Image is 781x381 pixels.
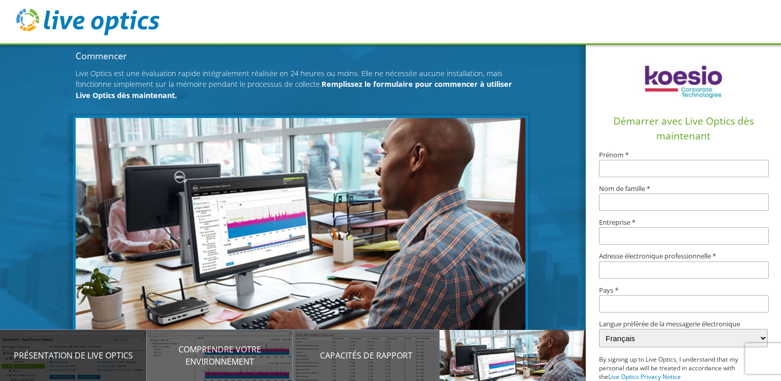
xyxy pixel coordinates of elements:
[608,372,681,381] a: Live Optics Privacy Notice
[76,68,525,101] p: Live Optics est une évaluation rapide intégralement réalisée en 24 heures ou moins. Elle ne néces...
[16,9,159,35] img: live_optics_svg.svg
[590,114,777,144] h1: Démarrer avec Live Optics dès maintenant
[293,349,440,362] p: Capacités de rapport
[599,287,767,294] label: Pays *
[632,54,734,112] img: wdL+EL8uf7yCwAAAABJRU5ErkJggg==
[599,253,767,259] label: Adresse électronique professionnelle *
[599,219,767,226] label: Entreprise *
[147,343,293,368] p: Comprendre votre environnement
[76,52,525,61] h2: Commencer
[599,152,767,158] label: Prénom *
[73,115,528,355] img: Commencer
[599,321,767,327] label: Langue préférée de la messagerie électronique
[76,79,512,100] b: Remplissez le formulaire pour commencer à utiliser Live Optics dès maintenant.
[599,355,750,381] p: By signing up to Live Optics, I understand that my personal data will be treated in accordance wi...
[599,185,767,192] label: Nom de famille *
